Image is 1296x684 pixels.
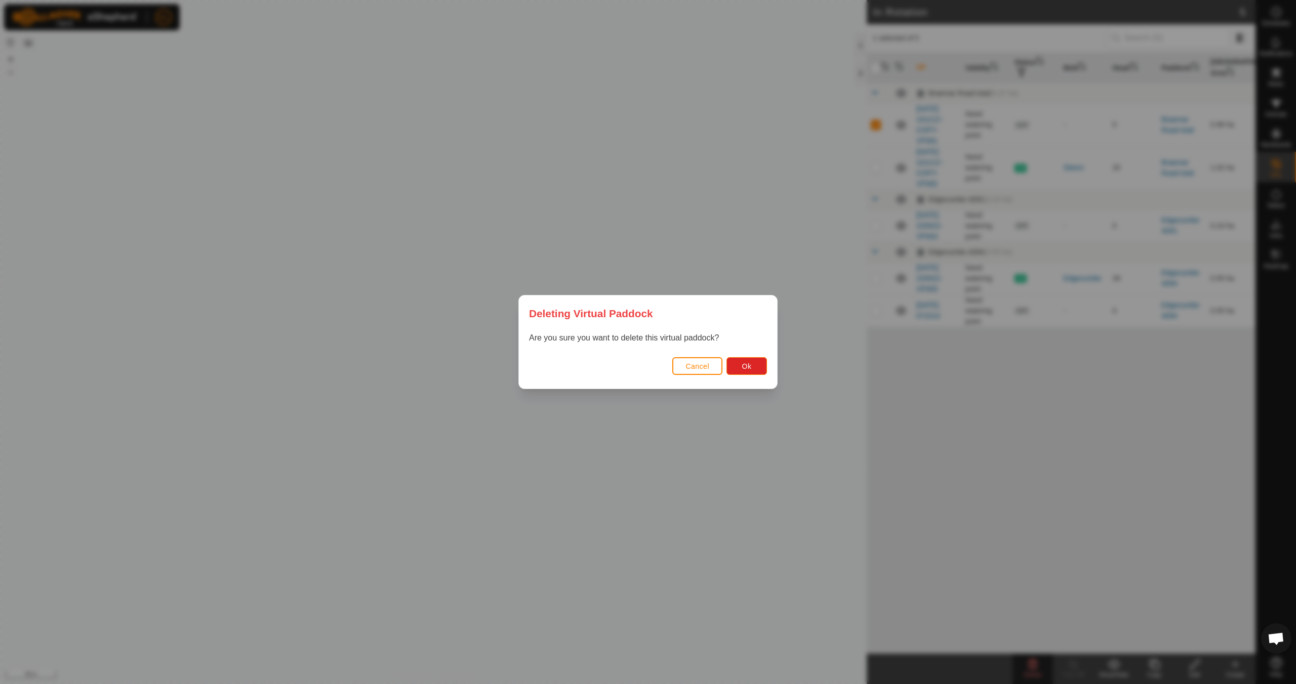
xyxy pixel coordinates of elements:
[529,332,767,344] p: Are you sure you want to delete this virtual paddock?
[1261,623,1291,654] div: Open chat
[685,362,709,370] span: Cancel
[726,357,767,375] button: Ok
[672,357,722,375] button: Cancel
[529,306,653,321] span: Deleting Virtual Paddock
[742,362,752,370] span: Ok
